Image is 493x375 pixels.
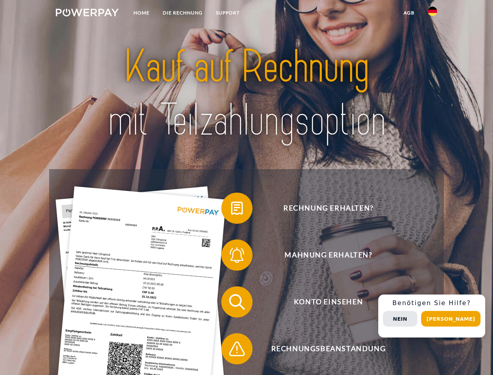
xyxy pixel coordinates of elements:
button: Nein [383,311,417,327]
img: title-powerpay_de.svg [75,37,418,150]
span: Rechnungsbeanstandung [233,333,424,364]
a: SUPPORT [209,6,246,20]
span: Rechnung erhalten? [233,193,424,224]
img: qb_warning.svg [227,339,247,359]
a: Home [127,6,156,20]
img: qb_bill.svg [227,198,247,218]
a: agb [397,6,421,20]
img: qb_bell.svg [227,245,247,265]
button: Konto einsehen [221,286,424,318]
img: logo-powerpay-white.svg [56,9,119,16]
img: de [428,7,437,16]
button: Mahnung erhalten? [221,239,424,271]
span: Konto einsehen [233,286,424,318]
button: Rechnungsbeanstandung [221,333,424,364]
h3: Benötigen Sie Hilfe? [383,299,481,307]
img: qb_search.svg [227,292,247,312]
button: [PERSON_NAME] [421,311,481,327]
span: Mahnung erhalten? [233,239,424,271]
button: Rechnung erhalten? [221,193,424,224]
div: Schnellhilfe [378,295,485,337]
a: DIE RECHNUNG [156,6,209,20]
